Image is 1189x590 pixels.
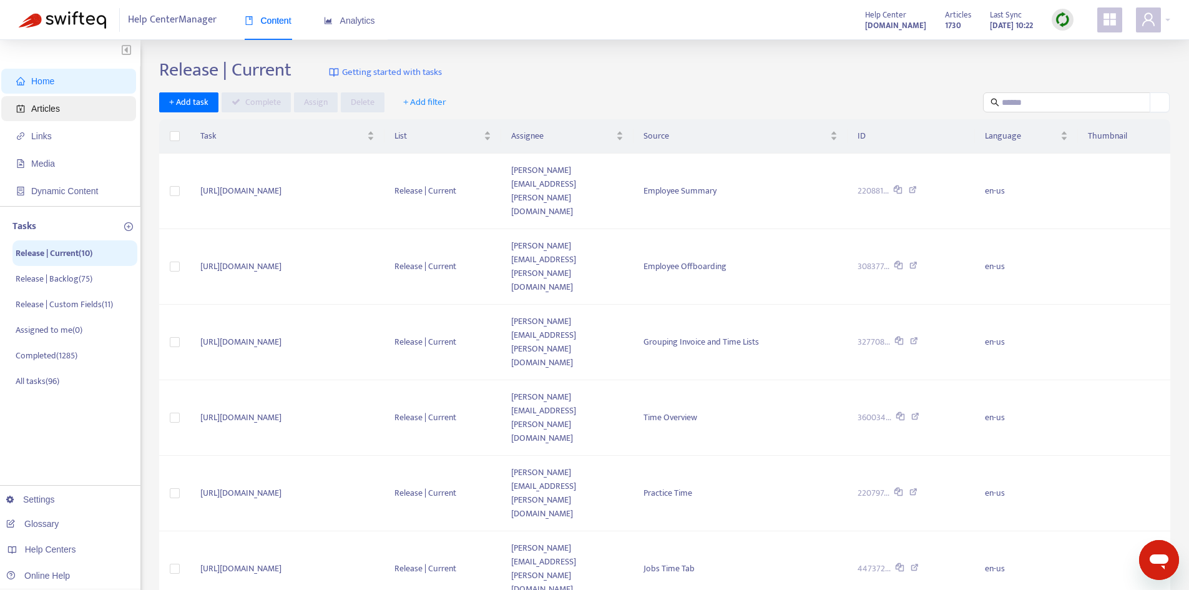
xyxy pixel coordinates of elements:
[975,119,1078,154] th: Language
[6,519,59,529] a: Glossary
[848,119,975,154] th: ID
[403,95,446,110] span: + Add filter
[341,92,384,112] button: Delete
[16,323,82,337] p: Assigned to me ( 0 )
[190,305,385,380] td: [URL][DOMAIN_NAME]
[945,8,971,22] span: Articles
[222,92,291,112] button: Complete
[384,456,501,531] td: Release | Current
[159,59,291,81] h2: Release | Current
[643,486,692,500] span: Practice Time
[858,184,889,198] span: 220881...
[1102,12,1117,27] span: appstore
[511,129,614,143] span: Assignee
[501,456,634,531] td: [PERSON_NAME][EMAIL_ADDRESS][PERSON_NAME][DOMAIN_NAME]
[865,8,906,22] span: Help Center
[31,159,55,169] span: Media
[1141,12,1156,27] span: user
[245,16,253,25] span: book
[159,92,218,112] button: + Add task
[16,247,92,260] p: Release | Current ( 10 )
[324,16,375,26] span: Analytics
[245,16,291,26] span: Content
[643,184,717,198] span: Employee Summary
[342,66,442,80] span: Getting started with tasks
[384,305,501,380] td: Release | Current
[31,131,52,141] span: Links
[329,67,339,77] img: image-link
[643,259,727,273] span: Employee Offboarding
[975,154,1078,229] td: en-us
[16,272,92,285] p: Release | Backlog ( 75 )
[16,104,25,113] span: account-book
[16,77,25,86] span: home
[858,335,890,349] span: 327708...
[190,229,385,305] td: [URL][DOMAIN_NAME]
[643,335,759,349] span: Grouping Invoice and Time Lists
[975,380,1078,456] td: en-us
[643,561,695,576] span: Jobs Time Tab
[190,380,385,456] td: [URL][DOMAIN_NAME]
[384,380,501,456] td: Release | Current
[985,129,1058,143] span: Language
[501,154,634,229] td: [PERSON_NAME][EMAIL_ADDRESS][PERSON_NAME][DOMAIN_NAME]
[501,119,634,154] th: Assignee
[190,154,385,229] td: [URL][DOMAIN_NAME]
[384,229,501,305] td: Release | Current
[634,119,848,154] th: Source
[329,59,442,86] a: Getting started with tasks
[394,129,481,143] span: List
[1055,12,1070,27] img: sync.dc5367851b00ba804db3.png
[858,260,889,273] span: 308377...
[31,104,60,114] span: Articles
[31,186,98,196] span: Dynamic Content
[990,8,1022,22] span: Last Sync
[501,305,634,380] td: [PERSON_NAME][EMAIL_ADDRESS][PERSON_NAME][DOMAIN_NAME]
[501,229,634,305] td: [PERSON_NAME][EMAIL_ADDRESS][PERSON_NAME][DOMAIN_NAME]
[169,96,208,109] span: + Add task
[975,305,1078,380] td: en-us
[975,456,1078,531] td: en-us
[16,349,77,362] p: Completed ( 1285 )
[643,410,697,425] span: Time Overview
[865,18,926,32] a: [DOMAIN_NAME]
[16,187,25,195] span: container
[6,571,70,581] a: Online Help
[858,562,891,576] span: 447372...
[384,119,501,154] th: List
[643,129,828,143] span: Source
[990,19,1033,32] strong: [DATE] 10:22
[294,92,338,112] button: Assign
[865,19,926,32] strong: [DOMAIN_NAME]
[16,375,59,388] p: All tasks ( 96 )
[16,298,113,311] p: Release | Custom Fields ( 11 )
[384,154,501,229] td: Release | Current
[858,411,891,425] span: 360034...
[991,98,999,107] span: search
[124,222,133,231] span: plus-circle
[31,76,54,86] span: Home
[1139,540,1179,580] iframe: Button to launch messaging window
[858,486,889,500] span: 220797...
[12,219,36,234] p: Tasks
[190,119,385,154] th: Task
[394,92,456,112] button: + Add filter
[19,11,106,29] img: Swifteq
[6,494,55,504] a: Settings
[190,456,385,531] td: [URL][DOMAIN_NAME]
[945,19,961,32] strong: 1730
[324,16,333,25] span: area-chart
[128,8,217,32] span: Help Center Manager
[1078,119,1170,154] th: Thumbnail
[16,159,25,168] span: file-image
[16,132,25,140] span: link
[200,129,365,143] span: Task
[501,380,634,456] td: [PERSON_NAME][EMAIL_ADDRESS][PERSON_NAME][DOMAIN_NAME]
[25,544,76,554] span: Help Centers
[975,229,1078,305] td: en-us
